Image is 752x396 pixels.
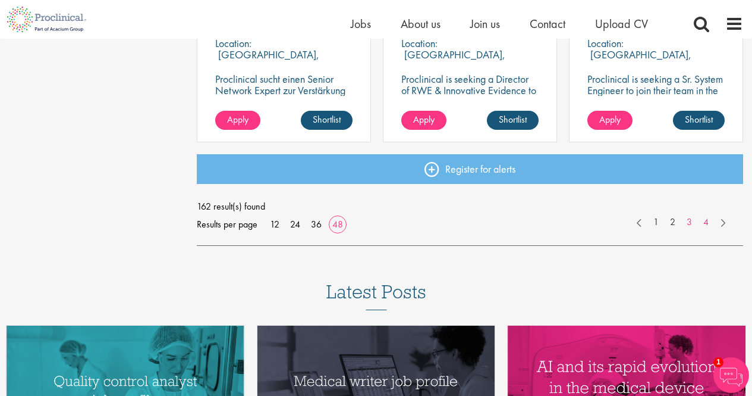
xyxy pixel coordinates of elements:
span: 162 result(s) found [197,198,743,216]
p: Proclinical is seeking a Director of RWE & Innovative Evidence to join our client's team in [GEOG... [401,73,539,119]
a: 4 [697,216,715,229]
p: Proclinical is seeking a Sr. System Engineer to join their team in the [GEOGRAPHIC_DATA]. [587,73,725,107]
a: About us [401,16,440,32]
a: 24 [286,218,304,230]
p: [GEOGRAPHIC_DATA], [GEOGRAPHIC_DATA] [587,48,691,73]
h3: Latest Posts [326,282,426,310]
a: Register for alerts [197,154,743,184]
span: Apply [227,113,248,126]
a: 2 [664,216,681,229]
span: Results per page [197,216,257,233]
a: 36 [307,218,326,230]
a: Shortlist [487,111,539,130]
a: Apply [215,111,260,130]
span: Apply [413,113,435,126]
a: Shortlist [301,111,353,130]
span: Location: [587,36,624,50]
p: Proclinical sucht einen Senior Network Expert zur Verstärkung des Teams unseres Kunden in [GEOGRA... [215,73,353,119]
a: Join us [470,16,500,32]
a: Shortlist [673,111,725,130]
a: 1 [647,216,665,229]
a: Upload CV [595,16,648,32]
a: 48 [328,218,347,230]
a: Contact [530,16,565,32]
img: Chatbot [713,357,749,393]
p: [GEOGRAPHIC_DATA], [GEOGRAPHIC_DATA] [215,48,319,73]
a: 12 [266,218,284,230]
p: [GEOGRAPHIC_DATA], [GEOGRAPHIC_DATA] [401,48,505,73]
span: Apply [599,113,621,126]
span: Location: [401,36,438,50]
a: Apply [401,111,446,130]
a: 3 [681,216,698,229]
span: 1 [713,357,723,367]
a: Apply [587,111,633,130]
span: Location: [215,36,251,50]
a: Jobs [351,16,371,32]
